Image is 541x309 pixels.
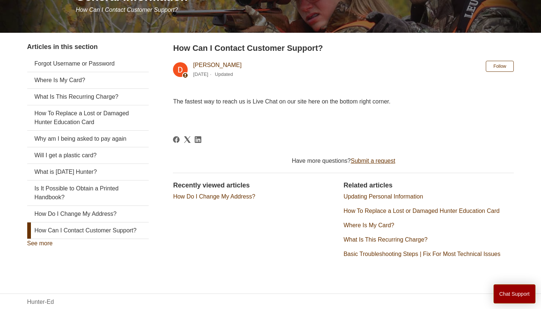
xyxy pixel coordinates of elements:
[27,72,149,88] a: Where Is My Card?
[351,158,395,164] a: Submit a request
[173,193,255,200] a: How Do I Change My Address?
[27,164,149,180] a: What is [DATE] Hunter?
[27,56,149,72] a: Forgot Username or Password
[27,180,149,206] a: Is It Possible to Obtain a Printed Handbook?
[27,131,149,147] a: Why am I being asked to pay again
[27,43,98,50] span: Articles in this section
[173,136,180,143] a: Facebook
[343,251,500,257] a: Basic Troubleshooting Steps | Fix For Most Technical Issues
[494,284,536,303] button: Chat Support
[173,98,390,105] span: The fastest way to reach us is Live Chat on our site here on the bottom right corner.
[27,222,149,239] a: How Can I Contact Customer Support?
[343,180,514,190] h2: Related articles
[343,222,394,228] a: Where Is My Card?
[486,61,514,72] button: Follow Article
[343,193,423,200] a: Updating Personal Information
[195,136,201,143] a: LinkedIn
[27,298,54,306] a: Hunter-Ed
[173,180,336,190] h2: Recently viewed articles
[27,147,149,164] a: Will I get a plastic card?
[173,157,514,165] div: Have more questions?
[27,89,149,105] a: What Is This Recurring Charge?
[343,208,499,214] a: How To Replace a Lost or Damaged Hunter Education Card
[215,71,233,77] li: Updated
[173,42,514,54] h2: How Can I Contact Customer Support?
[173,136,180,143] svg: Share this page on Facebook
[193,62,242,68] a: [PERSON_NAME]
[343,236,427,243] a: What Is This Recurring Charge?
[184,136,191,143] svg: Share this page on X Corp
[27,206,149,222] a: How Do I Change My Address?
[27,105,149,130] a: How To Replace a Lost or Damaged Hunter Education Card
[76,7,178,13] span: How Can I Contact Customer Support?
[193,71,208,77] time: 04/11/2025, 14:45
[27,240,53,246] a: See more
[195,136,201,143] svg: Share this page on LinkedIn
[184,136,191,143] a: X Corp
